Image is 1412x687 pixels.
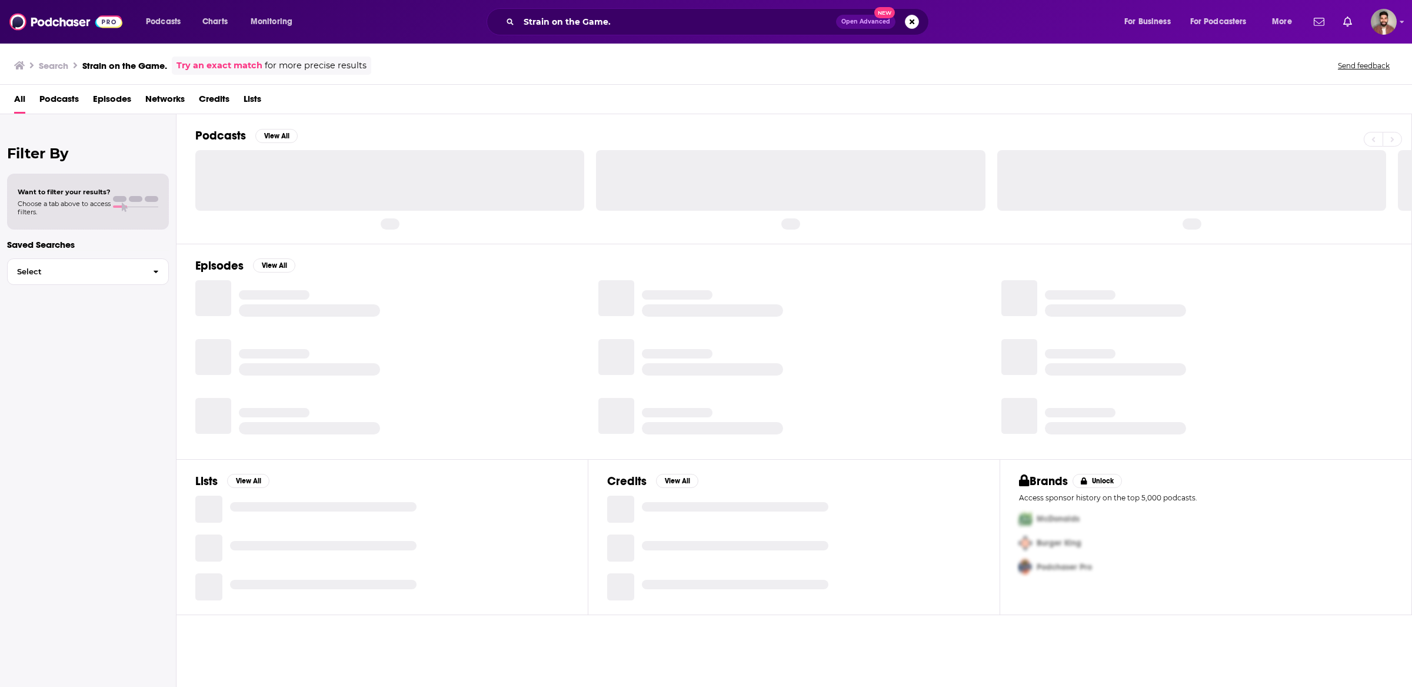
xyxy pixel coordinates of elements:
[202,14,228,30] span: Charts
[7,258,169,285] button: Select
[1309,12,1329,32] a: Show notifications dropdown
[656,474,698,488] button: View All
[265,59,367,72] span: for more precise results
[251,14,292,30] span: Monitoring
[1037,562,1092,572] span: Podchaser Pro
[195,258,244,273] h2: Episodes
[1183,12,1264,31] button: open menu
[1371,9,1397,35] img: User Profile
[82,60,167,71] h3: Strain on the Game.
[1264,12,1307,31] button: open menu
[14,89,25,114] a: All
[242,12,308,31] button: open menu
[138,12,196,31] button: open menu
[1073,474,1123,488] button: Unlock
[195,474,269,489] a: ListsView All
[1014,555,1037,579] img: Third Pro Logo
[1014,507,1037,531] img: First Pro Logo
[18,200,111,216] span: Choose a tab above to access filters.
[1037,514,1080,524] span: McDonalds
[244,89,261,114] a: Lists
[255,129,298,143] button: View All
[39,89,79,114] a: Podcasts
[195,128,246,143] h2: Podcasts
[1371,9,1397,35] button: Show profile menu
[841,19,890,25] span: Open Advanced
[195,258,295,273] a: EpisodesView All
[1272,14,1292,30] span: More
[1014,531,1037,555] img: Second Pro Logo
[519,12,836,31] input: Search podcasts, credits, & more...
[39,60,68,71] h3: Search
[836,15,895,29] button: Open AdvancedNew
[227,474,269,488] button: View All
[93,89,131,114] a: Episodes
[195,128,298,143] a: PodcastsView All
[498,8,940,35] div: Search podcasts, credits, & more...
[1334,61,1393,71] button: Send feedback
[195,12,235,31] a: Charts
[7,239,169,250] p: Saved Searches
[1338,12,1357,32] a: Show notifications dropdown
[146,14,181,30] span: Podcasts
[1190,14,1247,30] span: For Podcasters
[176,59,262,72] a: Try an exact match
[1371,9,1397,35] span: Logged in as calmonaghan
[7,145,169,162] h2: Filter By
[18,188,111,196] span: Want to filter your results?
[8,268,144,276] span: Select
[145,89,185,114] a: Networks
[874,7,895,18] span: New
[1019,474,1068,489] h2: Brands
[1124,14,1171,30] span: For Business
[199,89,229,114] a: Credits
[1037,538,1081,548] span: Burger King
[253,258,295,273] button: View All
[607,474,698,489] a: CreditsView All
[607,474,647,489] h2: Credits
[195,474,218,489] h2: Lists
[1116,12,1185,31] button: open menu
[1019,493,1393,502] p: Access sponsor history on the top 5,000 podcasts.
[9,11,122,33] img: Podchaser - Follow, Share and Rate Podcasts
